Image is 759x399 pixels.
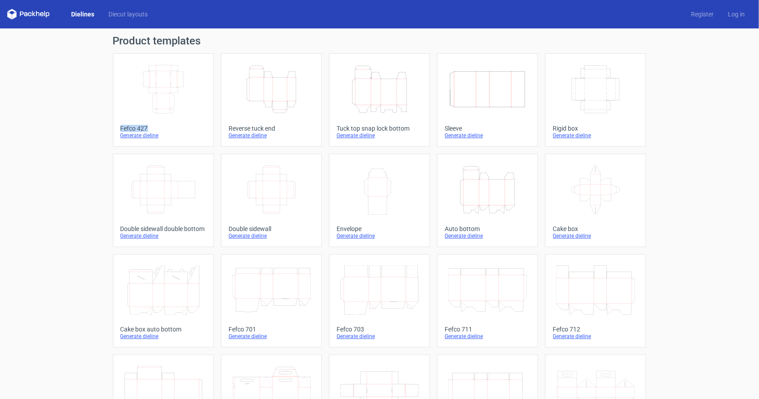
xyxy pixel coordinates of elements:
[229,326,314,333] div: Fefco 701
[221,53,322,147] a: Reverse tuck endGenerate dieline
[120,333,206,340] div: Generate dieline
[553,326,639,333] div: Fefco 712
[329,154,430,247] a: EnvelopeGenerate dieline
[337,125,422,132] div: Tuck top snap lock bottom
[445,125,530,132] div: Sleeve
[329,53,430,147] a: Tuck top snap lock bottomGenerate dieline
[553,125,639,132] div: Rigid box
[337,232,422,239] div: Generate dieline
[684,10,721,19] a: Register
[101,10,155,19] a: Diecut layouts
[553,225,639,232] div: Cake box
[545,254,646,347] a: Fefco 712Generate dieline
[553,333,639,340] div: Generate dieline
[221,254,322,347] a: Fefco 701Generate dieline
[229,132,314,139] div: Generate dieline
[445,232,530,239] div: Generate dieline
[229,232,314,239] div: Generate dieline
[445,326,530,333] div: Fefco 711
[120,326,206,333] div: Cake box auto bottom
[337,333,422,340] div: Generate dieline
[437,254,538,347] a: Fefco 711Generate dieline
[113,254,214,347] a: Cake box auto bottomGenerate dieline
[329,254,430,347] a: Fefco 703Generate dieline
[113,36,647,46] h1: Product templates
[337,225,422,232] div: Envelope
[553,232,639,239] div: Generate dieline
[721,10,752,19] a: Log in
[553,132,639,139] div: Generate dieline
[445,132,530,139] div: Generate dieline
[229,333,314,340] div: Generate dieline
[120,232,206,239] div: Generate dieline
[337,132,422,139] div: Generate dieline
[229,125,314,132] div: Reverse tuck end
[221,154,322,247] a: Double sidewallGenerate dieline
[545,154,646,247] a: Cake boxGenerate dieline
[113,53,214,147] a: Fefco 427Generate dieline
[445,333,530,340] div: Generate dieline
[120,132,206,139] div: Generate dieline
[120,225,206,232] div: Double sidewall double bottom
[64,10,101,19] a: Dielines
[120,125,206,132] div: Fefco 427
[337,326,422,333] div: Fefco 703
[445,225,530,232] div: Auto bottom
[113,154,214,247] a: Double sidewall double bottomGenerate dieline
[229,225,314,232] div: Double sidewall
[437,154,538,247] a: Auto bottomGenerate dieline
[437,53,538,147] a: SleeveGenerate dieline
[545,53,646,147] a: Rigid boxGenerate dieline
